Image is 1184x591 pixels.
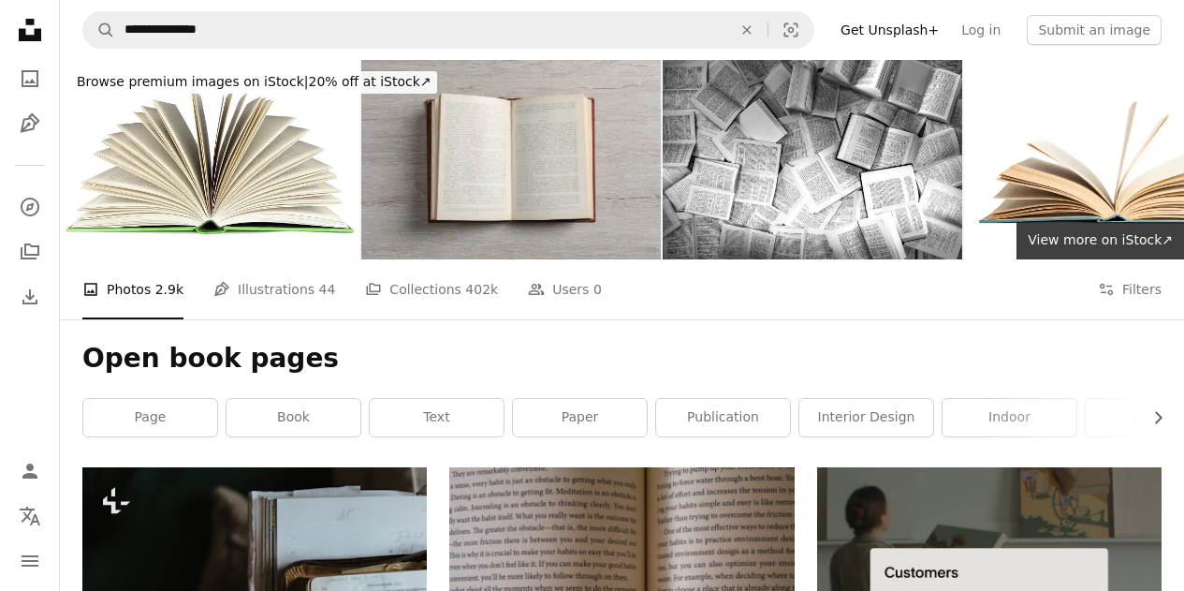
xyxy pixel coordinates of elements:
button: Submit an image [1027,15,1162,45]
button: Language [11,497,49,535]
button: Menu [11,542,49,580]
img: Open book - end view [60,60,359,259]
span: 44 [319,279,336,300]
a: text [370,399,504,436]
a: Users 0 [528,259,602,319]
a: page [83,399,217,436]
button: Clear [726,12,767,48]
a: Download History [11,278,49,316]
a: text [449,574,794,591]
span: 402k [465,279,498,300]
button: Visual search [768,12,813,48]
a: Browse premium images on iStock|20% off at iStock↗ [60,60,448,105]
span: 20% off at iStock ↗ [77,74,431,89]
img: Pile of open books [663,60,962,259]
a: View more on iStock↗ [1016,222,1184,259]
a: Illustrations 44 [213,259,335,319]
button: scroll list to the right [1141,399,1162,436]
span: Browse premium images on iStock | [77,74,308,89]
a: Collections [11,233,49,271]
h1: Open book pages [82,342,1162,376]
span: 0 [593,279,602,300]
form: Find visuals sitewide [82,11,814,49]
a: Illustrations [11,105,49,142]
button: Search Unsplash [83,12,115,48]
a: indoor [943,399,1076,436]
a: Get Unsplash+ [829,15,950,45]
a: interior design [799,399,933,436]
img: Open hardcover book on white wooden table, top view [361,60,661,259]
span: View more on iStock ↗ [1028,232,1173,247]
a: Explore [11,188,49,226]
a: paper [513,399,647,436]
a: book [227,399,360,436]
a: Collections 402k [365,259,498,319]
button: Filters [1098,259,1162,319]
a: Photos [11,60,49,97]
a: publication [656,399,790,436]
a: Log in / Sign up [11,452,49,490]
a: Log in [950,15,1012,45]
